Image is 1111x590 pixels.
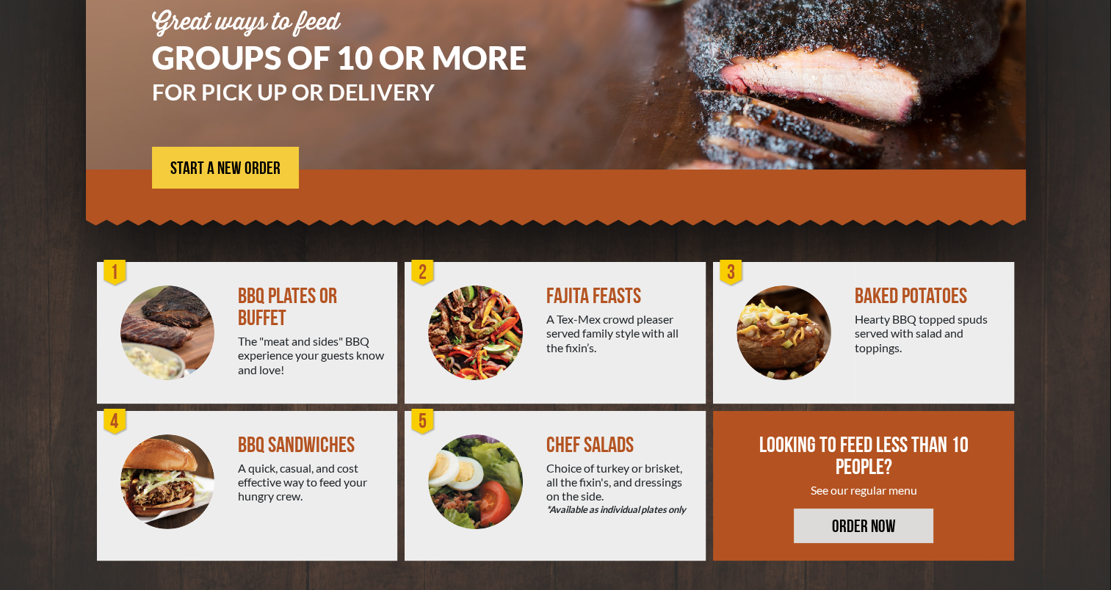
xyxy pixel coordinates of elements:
div: 1 [101,258,130,288]
div: LOOKING TO FEED LESS THAN 10 PEOPLE? [757,434,971,478]
img: PEJ-BBQ-Sandwich.png [120,434,215,529]
a: ORDER NOW [794,509,933,543]
div: A quick, casual, and cost effective way to feed your hungry crew. [238,461,386,503]
div: CHEF SALADS [546,434,694,456]
img: PEJ-BBQ-Buffet.png [120,285,215,380]
div: 3 [717,258,746,288]
img: Salad-Circle.png [428,434,523,529]
em: *Available as individual plates only [546,503,694,517]
div: Choice of turkey or brisket, all the fixin's, and dressings on the side. [546,461,694,517]
div: BAKED POTATOES [855,285,1002,307]
img: PEJ-Baked-Potato.png [737,285,831,380]
div: 5 [408,407,438,437]
div: BBQ PLATES OR BUFFET [238,285,386,329]
div: FAJITA FEASTS [546,285,694,307]
div: A Tex-Mex crowd pleaser served family style with all the fixin’s. [546,312,694,354]
div: Great ways to feed [152,11,571,34]
h3: FOR PICK UP OR DELIVERY [152,81,571,103]
div: BBQ SANDWICHES [238,434,386,456]
span: START A NEW ORDER [170,160,281,178]
div: The "meat and sides" BBQ experience your guests know and love! [238,334,386,376]
div: 4 [101,407,130,437]
h1: GROUPS OF 10 OR MORE [152,42,571,73]
div: See our regular menu [757,483,971,497]
a: START A NEW ORDER [152,147,299,189]
img: PEJ-Fajitas.png [428,285,523,380]
div: Hearty BBQ topped spuds served with salad and toppings. [855,312,1002,354]
div: 2 [408,258,438,288]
